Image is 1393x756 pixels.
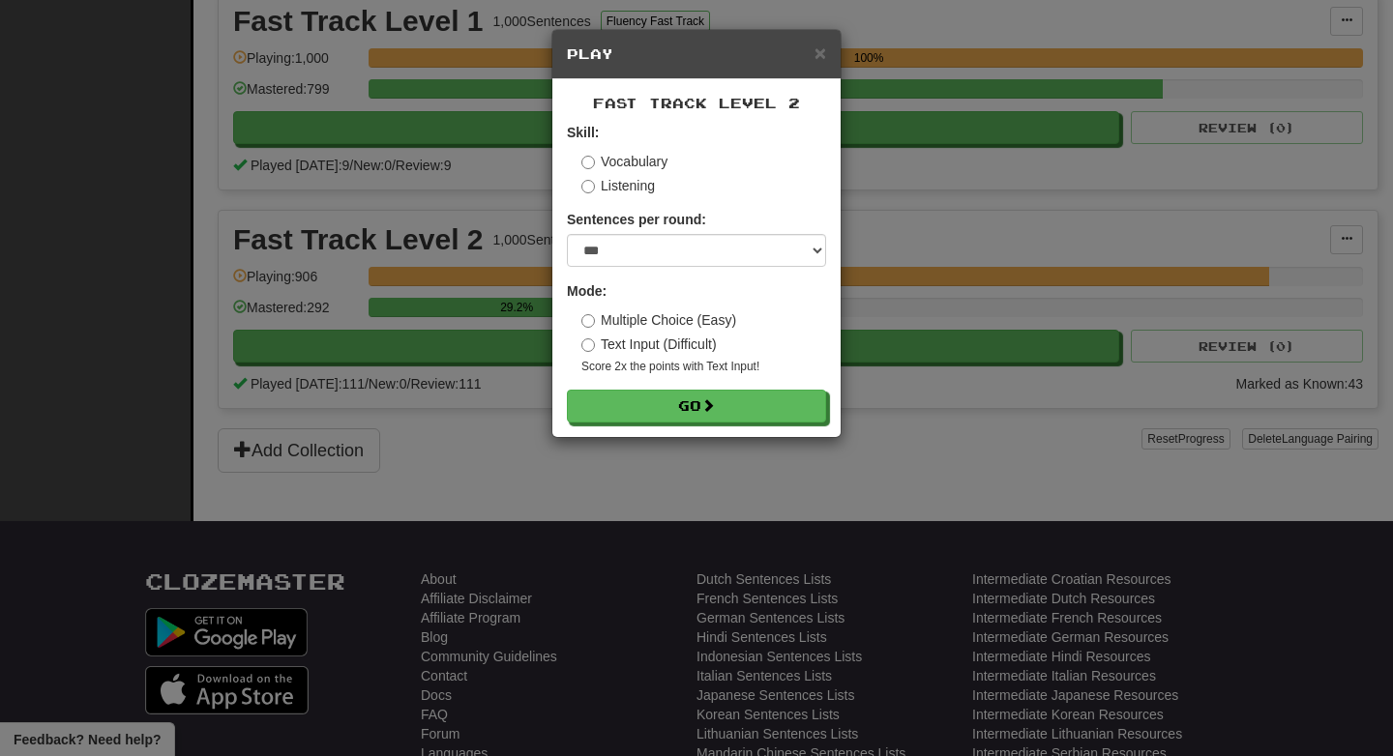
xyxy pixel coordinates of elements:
[581,338,595,352] input: Text Input (Difficult)
[567,125,599,140] strong: Skill:
[581,334,717,354] label: Text Input (Difficult)
[815,43,826,63] button: Close
[567,44,826,64] h5: Play
[581,359,826,375] small: Score 2x the points with Text Input !
[593,95,800,111] span: Fast Track Level 2
[567,390,826,422] button: Go
[581,156,595,169] input: Vocabulary
[567,283,607,299] strong: Mode:
[581,152,667,171] label: Vocabulary
[581,180,595,193] input: Listening
[815,42,826,64] span: ×
[567,210,706,229] label: Sentences per round:
[581,310,736,330] label: Multiple Choice (Easy)
[581,176,655,195] label: Listening
[581,314,595,328] input: Multiple Choice (Easy)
